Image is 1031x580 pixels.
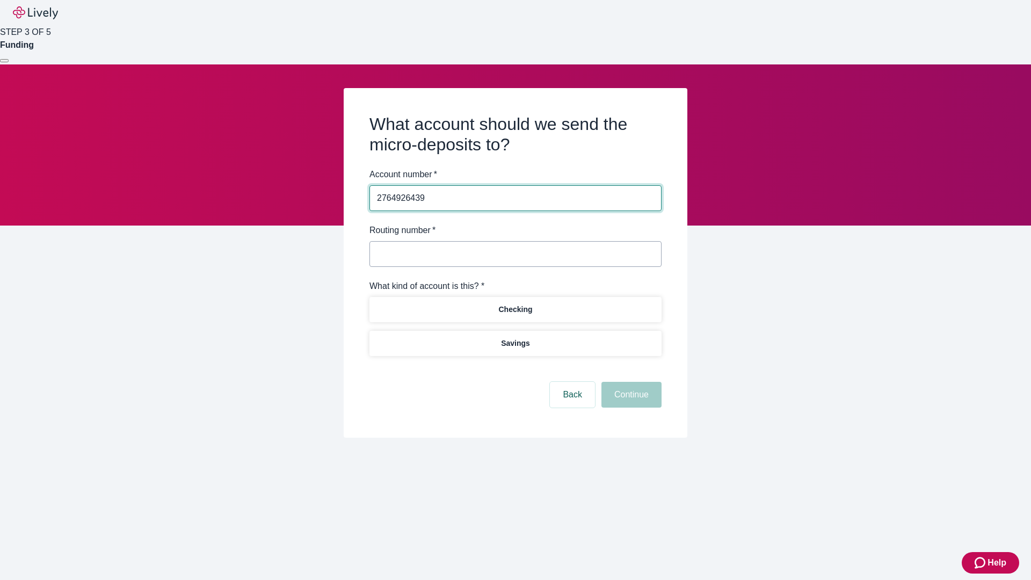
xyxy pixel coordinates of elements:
[369,280,484,293] label: What kind of account is this? *
[369,114,662,155] h2: What account should we send the micro-deposits to?
[975,556,988,569] svg: Zendesk support icon
[369,224,435,237] label: Routing number
[988,556,1006,569] span: Help
[550,382,595,408] button: Back
[13,6,58,19] img: Lively
[369,168,437,181] label: Account number
[369,331,662,356] button: Savings
[501,338,530,349] p: Savings
[498,304,532,315] p: Checking
[962,552,1019,574] button: Zendesk support iconHelp
[369,297,662,322] button: Checking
